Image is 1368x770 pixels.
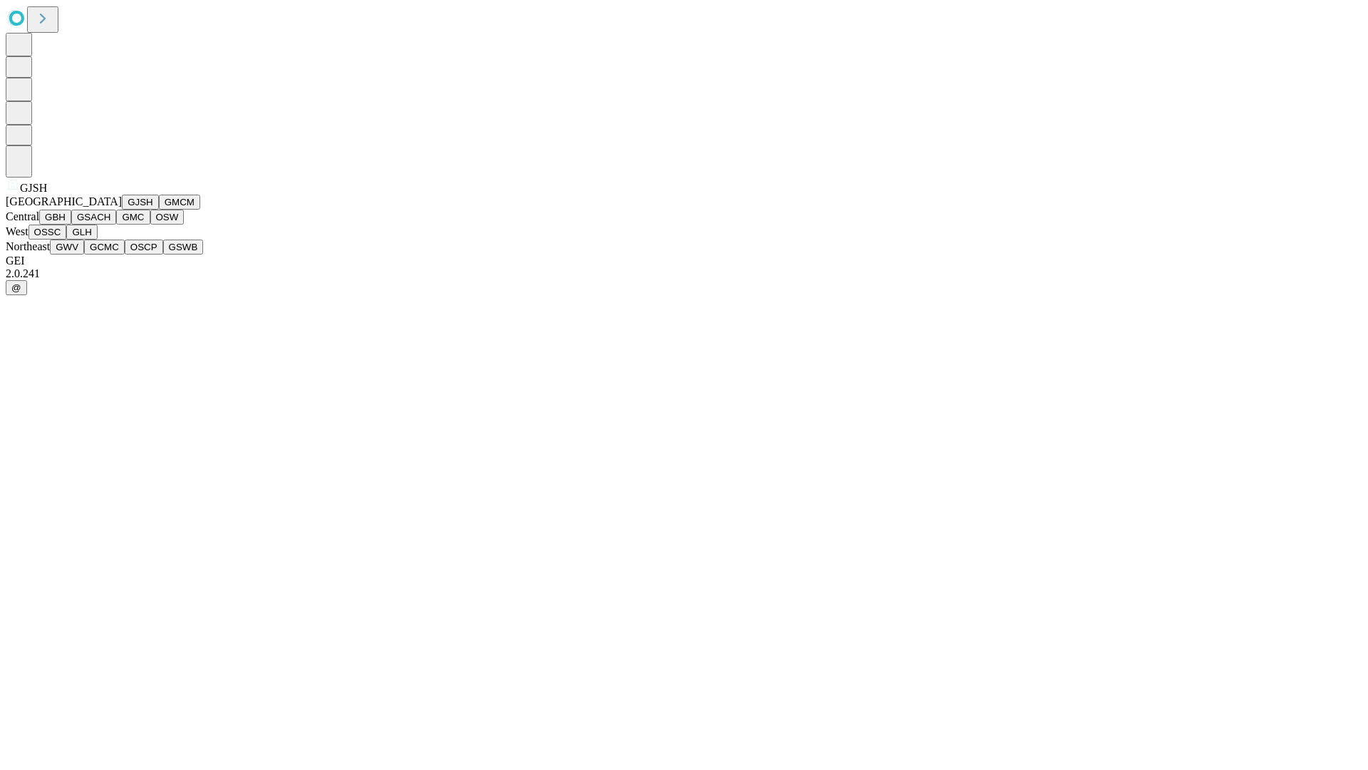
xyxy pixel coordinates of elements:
button: GSACH [71,210,116,225]
span: Northeast [6,240,50,252]
span: West [6,225,28,237]
button: @ [6,280,27,295]
button: GWV [50,240,84,255]
span: Central [6,210,39,222]
button: OSCP [125,240,163,255]
button: GJSH [122,195,159,210]
button: GSWB [163,240,204,255]
button: GCMC [84,240,125,255]
button: GBH [39,210,71,225]
span: GJSH [20,182,47,194]
button: GLH [66,225,97,240]
button: OSSC [28,225,67,240]
div: 2.0.241 [6,267,1362,280]
div: GEI [6,255,1362,267]
span: [GEOGRAPHIC_DATA] [6,195,122,207]
button: OSW [150,210,185,225]
span: @ [11,282,21,293]
button: GMC [116,210,150,225]
button: GMCM [159,195,200,210]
